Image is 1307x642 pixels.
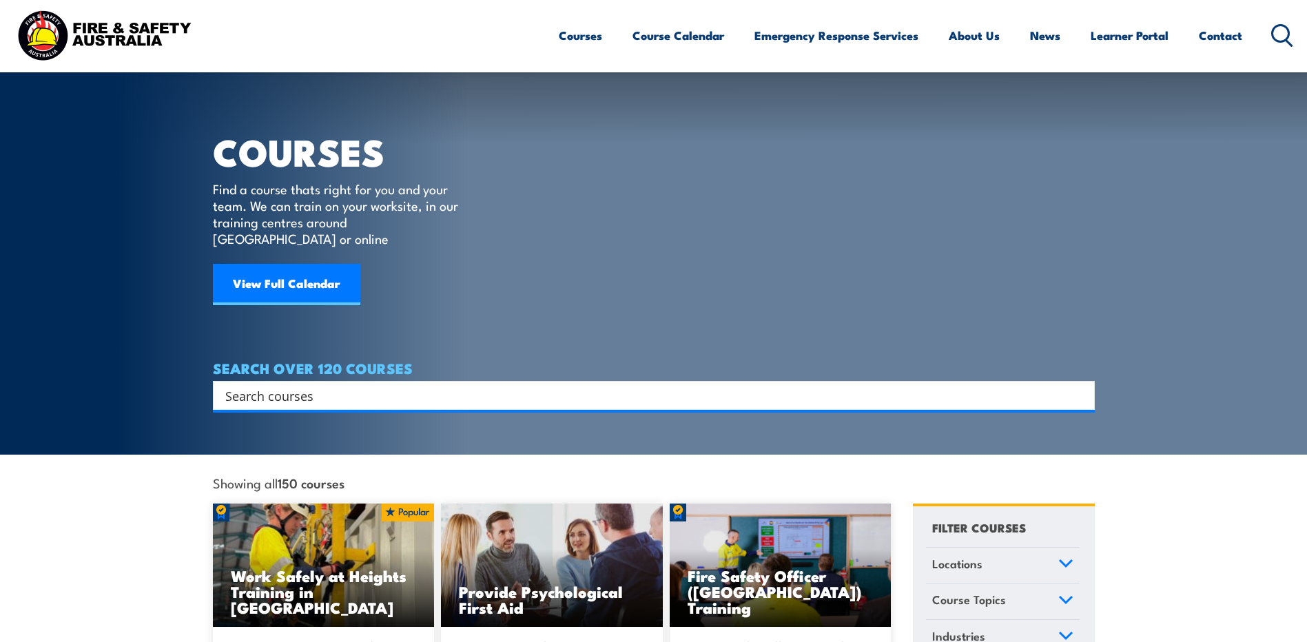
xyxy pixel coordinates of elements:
[670,504,892,628] a: Fire Safety Officer ([GEOGRAPHIC_DATA]) Training
[278,473,344,492] strong: 150 courses
[231,568,417,615] h3: Work Safely at Heights Training in [GEOGRAPHIC_DATA]
[932,518,1026,537] h4: FILTER COURSES
[926,583,1080,619] a: Course Topics
[1199,17,1242,54] a: Contact
[213,360,1095,375] h4: SEARCH OVER 120 COURSES
[1030,17,1060,54] a: News
[1071,386,1090,405] button: Search magnifier button
[213,504,435,628] img: Work Safely at Heights Training (1)
[1091,17,1169,54] a: Learner Portal
[632,17,724,54] a: Course Calendar
[213,475,344,490] span: Showing all
[225,385,1064,406] input: Search input
[670,504,892,628] img: Fire Safety Advisor
[932,555,982,573] span: Locations
[949,17,1000,54] a: About Us
[213,135,478,167] h1: COURSES
[459,583,645,615] h3: Provide Psychological First Aid
[559,17,602,54] a: Courses
[932,590,1006,609] span: Course Topics
[441,504,663,628] img: Mental Health First Aid Training Course from Fire & Safety Australia
[213,180,464,247] p: Find a course thats right for you and your team. We can train on your worksite, in our training c...
[228,386,1067,405] form: Search form
[688,568,874,615] h3: Fire Safety Officer ([GEOGRAPHIC_DATA]) Training
[213,504,435,628] a: Work Safely at Heights Training in [GEOGRAPHIC_DATA]
[441,504,663,628] a: Provide Psychological First Aid
[754,17,918,54] a: Emergency Response Services
[213,264,360,305] a: View Full Calendar
[926,548,1080,583] a: Locations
